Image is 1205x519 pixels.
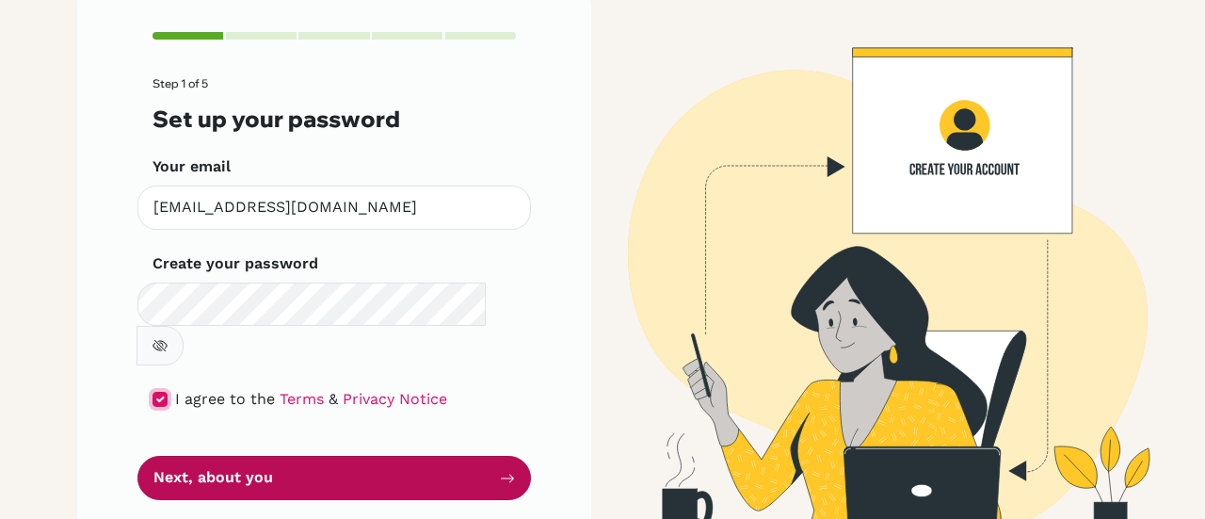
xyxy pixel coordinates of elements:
span: & [329,390,338,408]
a: Terms [280,390,324,408]
label: Your email [153,155,231,178]
h3: Set up your password [153,105,516,133]
span: Step 1 of 5 [153,76,208,90]
span: I agree to the [175,390,275,408]
a: Privacy Notice [343,390,447,408]
input: Insert your email* [137,186,531,230]
button: Next, about you [137,456,531,500]
label: Create your password [153,252,318,275]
